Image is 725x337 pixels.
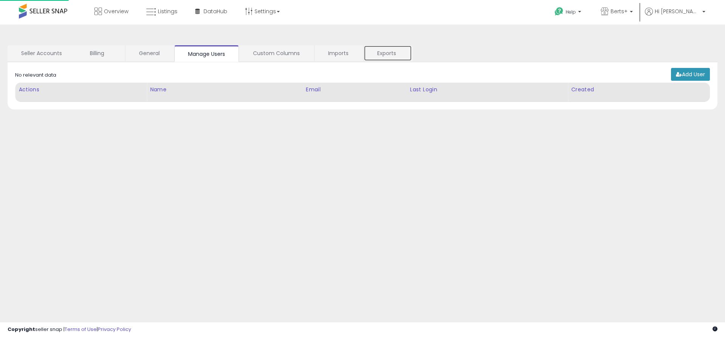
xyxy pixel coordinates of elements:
[158,8,177,15] span: Listings
[655,8,700,15] span: Hi [PERSON_NAME]
[671,68,710,81] a: Add User
[306,86,404,94] div: Email
[76,45,124,61] a: Billing
[8,326,131,333] div: seller snap | |
[315,45,362,61] a: Imports
[174,45,239,62] a: Manage Users
[611,8,628,15] span: Berts+
[8,326,35,333] strong: Copyright
[150,86,299,94] div: Name
[19,86,143,94] div: Actions
[566,9,576,15] span: Help
[645,8,705,25] a: Hi [PERSON_NAME]
[549,1,589,25] a: Help
[364,45,412,61] a: Exports
[104,8,128,15] span: Overview
[98,326,131,333] a: Privacy Policy
[8,45,76,61] a: Seller Accounts
[571,86,706,94] div: Created
[554,7,564,16] i: Get Help
[15,72,56,79] div: No relevant data
[410,86,565,94] div: Last Login
[65,326,97,333] a: Terms of Use
[204,8,227,15] span: DataHub
[239,45,313,61] a: Custom Columns
[125,45,173,61] a: General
